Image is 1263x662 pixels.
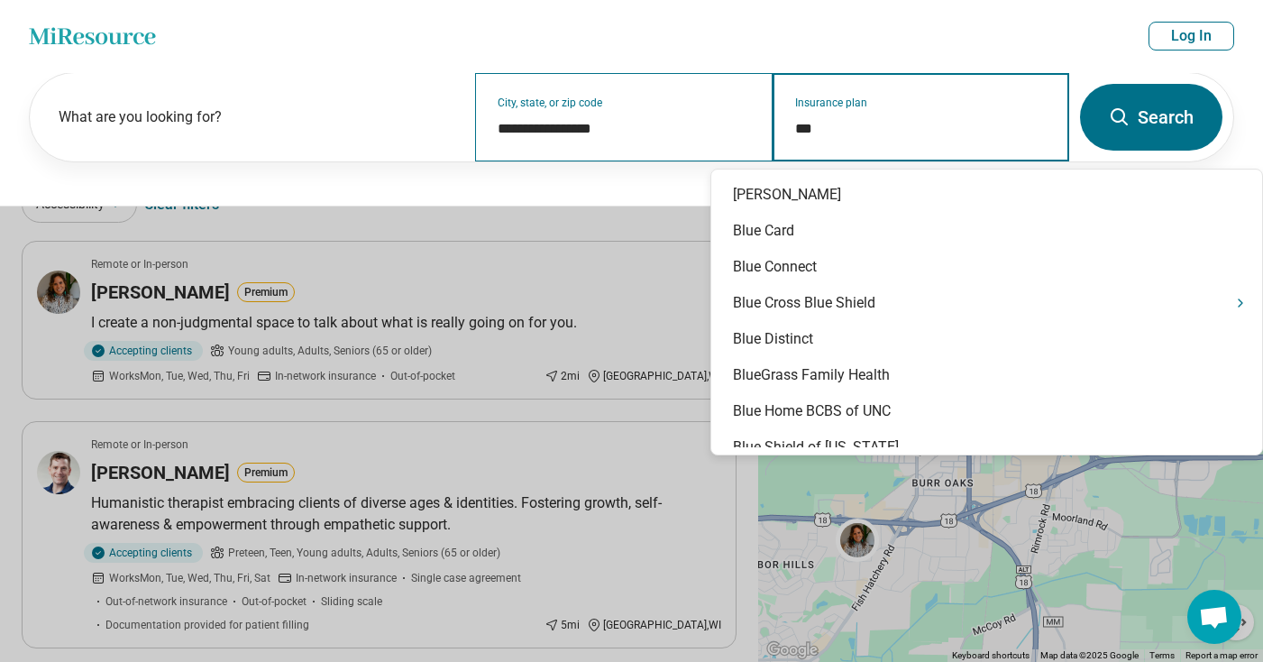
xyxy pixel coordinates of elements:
[1149,22,1234,51] button: Log In
[711,177,1262,213] div: [PERSON_NAME]
[711,213,1262,249] div: Blue Card
[711,177,1262,447] div: Suggestions
[711,393,1262,429] div: Blue Home BCBS of UNC
[1187,590,1241,644] div: Open chat
[59,106,453,128] label: What are you looking for?
[711,321,1262,357] div: Blue Distinct
[711,285,1262,321] div: Blue Cross Blue Shield
[1080,84,1222,151] button: Search
[711,429,1262,465] div: Blue Shield of [US_STATE]
[711,249,1262,285] div: Blue Connect
[711,357,1262,393] div: BlueGrass Family Health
